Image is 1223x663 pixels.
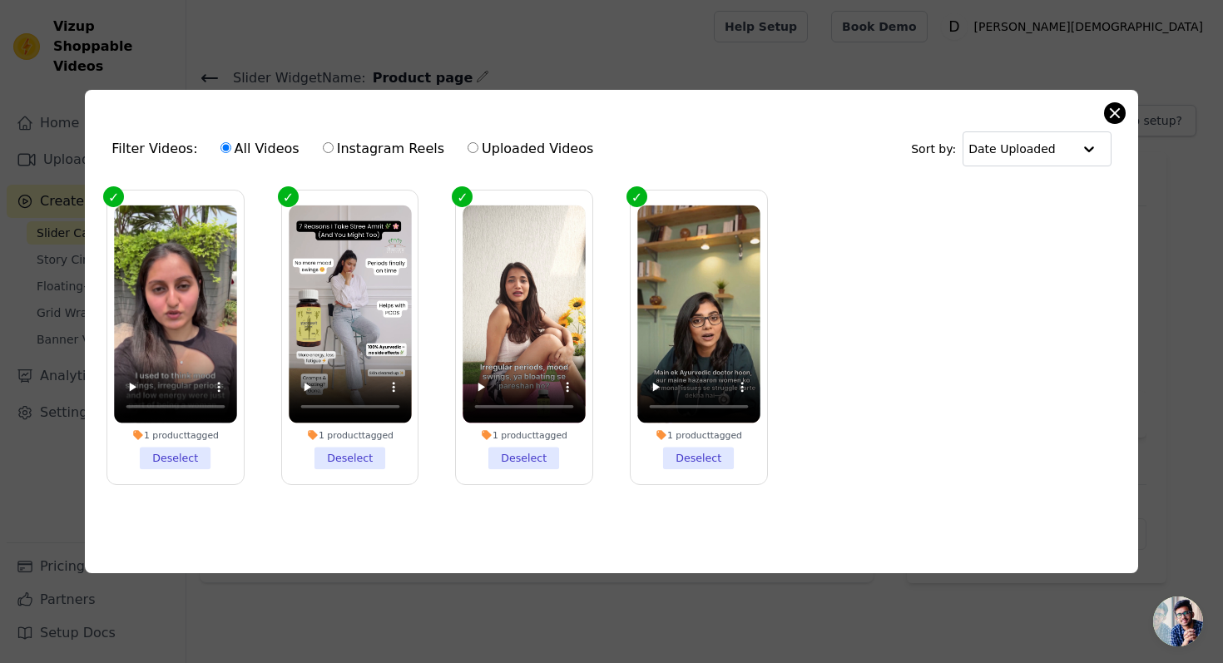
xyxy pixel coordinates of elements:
[220,138,300,160] label: All Videos
[1105,103,1125,123] button: Close modal
[111,130,602,168] div: Filter Videos:
[322,138,445,160] label: Instagram Reels
[114,429,236,441] div: 1 product tagged
[1153,596,1203,646] a: Open chat
[463,429,586,441] div: 1 product tagged
[467,138,594,160] label: Uploaded Videos
[911,131,1112,166] div: Sort by:
[637,429,760,441] div: 1 product tagged
[289,429,411,441] div: 1 product tagged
